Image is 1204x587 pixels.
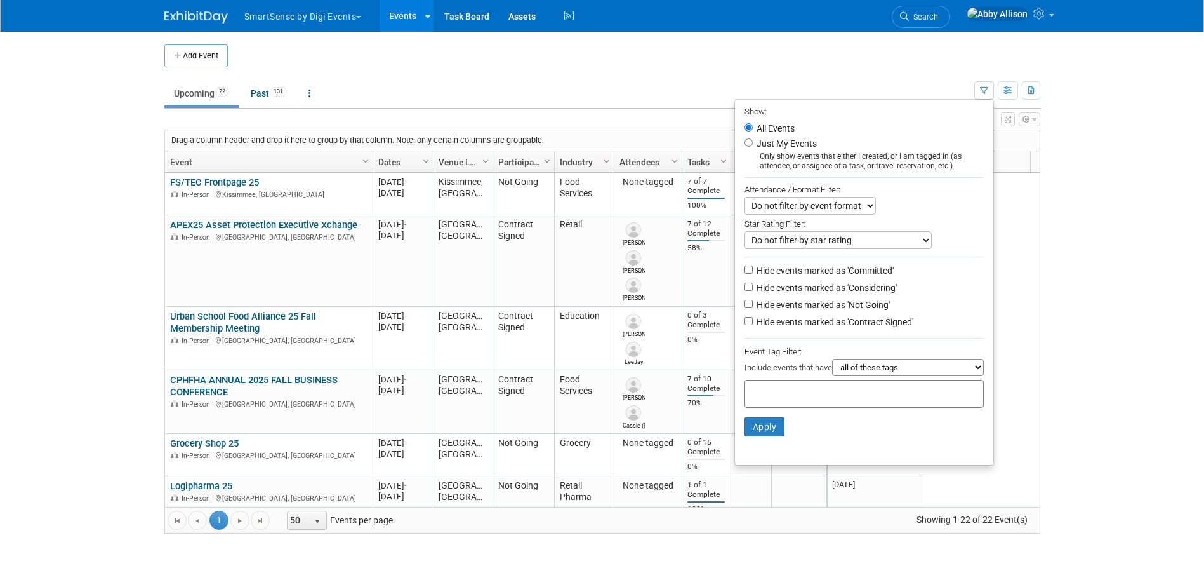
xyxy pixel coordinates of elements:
td: Kissimmee, [GEOGRAPHIC_DATA] [433,173,493,215]
a: Grocery Shop 25 [170,438,239,449]
span: - [404,481,407,490]
div: [DATE] [378,491,427,502]
span: Search [909,12,938,22]
div: Jim Lewis [623,393,645,402]
a: APEX25 Asset Protection Executive Xchange [170,219,357,231]
img: In-Person Event [171,337,178,343]
td: Food Services [554,173,614,215]
div: 0% [687,335,725,344]
div: 70% [687,398,725,408]
td: Not Going [493,173,554,215]
label: Hide events marked as 'Considering' [754,281,897,294]
img: Fran Tasker [626,222,641,238]
div: LeeJay Moreno [623,357,645,367]
td: Grocery [554,434,614,476]
td: Food Services [554,370,614,434]
a: Go to the previous page [188,511,207,530]
span: Column Settings [421,156,431,166]
div: [DATE] [378,321,427,332]
span: In-Person [182,233,214,241]
div: [DATE] [378,187,427,198]
a: Column Settings [479,151,493,170]
label: Hide events marked as 'Committed' [754,264,894,277]
a: Search [892,6,950,28]
span: Column Settings [718,156,729,166]
td: Not Going [493,476,554,519]
a: Venue Location [439,151,484,173]
span: In-Person [182,452,214,460]
div: [DATE] [378,480,427,491]
div: 7 of 7 Complete [687,177,725,196]
a: Tasks [687,151,722,173]
span: 131 [270,87,287,97]
span: - [404,177,407,187]
div: None tagged [619,480,676,492]
label: All Events [754,124,795,133]
img: Sara Kaster [626,278,641,293]
div: 0 of 3 Complete [687,311,725,330]
div: 100% [687,504,725,514]
td: [DATE] [828,476,923,519]
img: LeeJay Moreno [626,342,641,357]
a: Column Settings [668,151,682,170]
a: Column Settings [419,151,433,170]
span: - [404,220,407,229]
span: select [312,516,322,527]
span: Go to the next page [235,516,245,526]
button: Add Event [164,44,228,67]
div: 7 of 12 Complete [687,219,725,238]
img: In-Person Event [171,452,178,458]
img: In-Person Event [171,233,178,240]
div: [DATE] [378,438,427,449]
span: - [404,438,407,448]
a: Column Settings [359,151,373,170]
a: Logipharma 25 [170,480,232,492]
a: Column Settings [540,151,554,170]
img: Jim Lewis [626,377,641,393]
a: Urban School Food Alliance 25 Fall Membership Meeting [170,311,316,334]
td: [GEOGRAPHIC_DATA], [GEOGRAPHIC_DATA] [433,307,493,370]
div: 0 of 15 Complete [687,438,725,457]
label: Just My Events [754,137,817,150]
img: In-Person Event [171,494,178,501]
a: Industry [560,151,605,173]
td: Education [554,307,614,370]
a: Go to the last page [251,511,270,530]
div: [GEOGRAPHIC_DATA], [GEOGRAPHIC_DATA] [170,492,367,503]
a: Upcoming22 [164,81,239,105]
div: Kissimmee, [GEOGRAPHIC_DATA] [170,189,367,199]
td: [GEOGRAPHIC_DATA], [GEOGRAPHIC_DATA] [433,476,493,519]
div: 100% [687,201,725,210]
td: Contract Signed [493,215,554,307]
div: [GEOGRAPHIC_DATA], [GEOGRAPHIC_DATA] [170,335,367,346]
img: ExhibitDay [164,11,228,24]
td: Not Going [493,434,554,476]
div: None tagged [619,438,676,449]
td: Table Top [731,307,771,370]
div: [DATE] [378,219,427,230]
span: In-Person [182,191,214,199]
span: Go to the last page [255,516,265,526]
a: Past131 [241,81,296,105]
span: Column Settings [480,156,491,166]
a: Participation [498,151,546,173]
div: [DATE] [378,311,427,321]
div: Event Tag Filter: [744,344,984,359]
div: Only show events that either I created, or I am tagged in (as attendee, or assignee of a task, or... [744,152,984,171]
label: Hide events marked as 'Not Going' [754,299,890,311]
span: In-Person [182,337,214,345]
div: Sara Kaster [623,293,645,302]
span: Go to the previous page [192,516,202,526]
span: Column Settings [542,156,552,166]
img: In-Person Event [171,191,178,197]
a: Column Settings [600,151,614,170]
img: Alex Yang [626,250,641,266]
span: Column Settings [670,156,680,166]
img: In-Person Event [171,400,178,407]
td: Retail [554,215,614,307]
div: Drag a column header and drop it here to group by that column. Note: only certain columns are gro... [165,130,1040,151]
div: Show: [744,103,984,119]
span: - [404,375,407,384]
span: 22 [215,87,229,97]
div: [GEOGRAPHIC_DATA], [GEOGRAPHIC_DATA] [170,398,367,409]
